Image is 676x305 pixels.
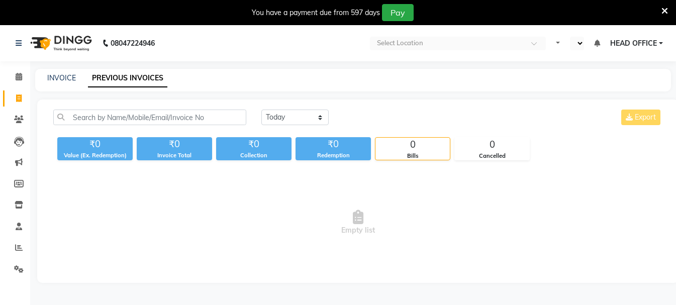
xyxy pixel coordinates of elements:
div: ₹0 [57,137,133,151]
div: Cancelled [455,152,529,160]
div: Redemption [296,151,371,160]
img: logo [26,29,94,57]
a: PREVIOUS INVOICES [88,69,167,87]
div: Collection [216,151,292,160]
button: Pay [382,4,414,21]
a: INVOICE [47,73,76,82]
div: Value (Ex. Redemption) [57,151,133,160]
span: HEAD OFFICE [610,38,657,49]
div: 0 [375,138,450,152]
div: You have a payment due from 597 days [252,8,380,18]
div: ₹0 [137,137,212,151]
div: ₹0 [296,137,371,151]
span: Empty list [53,172,662,273]
div: 0 [455,138,529,152]
div: Invoice Total [137,151,212,160]
input: Search by Name/Mobile/Email/Invoice No [53,110,246,125]
div: Select Location [377,38,423,48]
div: ₹0 [216,137,292,151]
b: 08047224946 [111,29,155,57]
div: Bills [375,152,450,160]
